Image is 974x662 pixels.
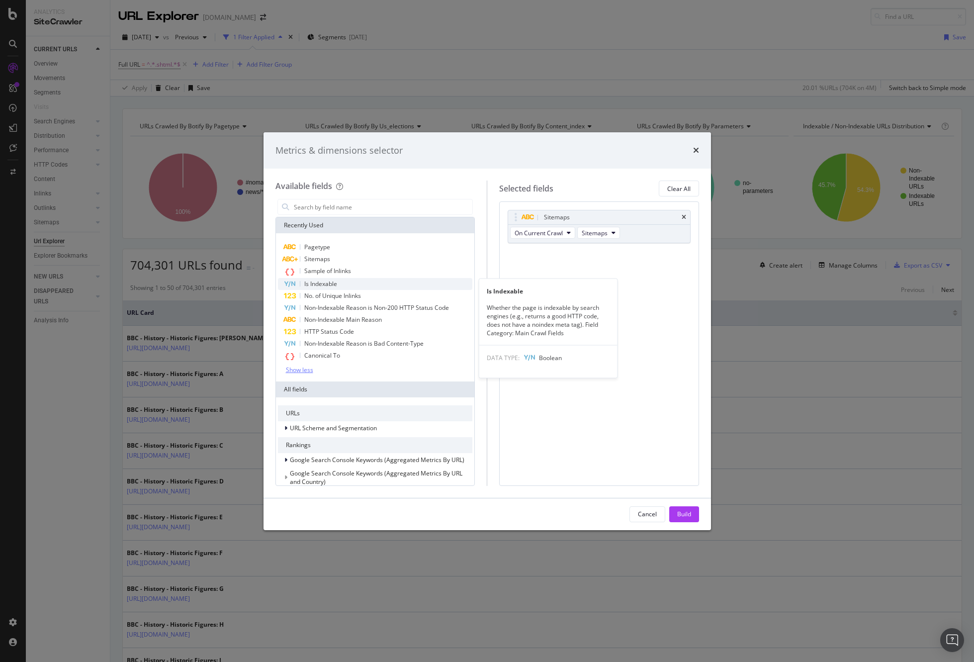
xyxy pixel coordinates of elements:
span: HTTP Status Code [304,327,354,336]
span: URL Scheme and Segmentation [290,424,377,432]
span: Non-Indexable Reason is Bad Content-Type [304,339,424,348]
span: Sitemaps [304,255,330,263]
div: Show less [286,367,313,374]
span: Is Indexable [304,280,337,288]
div: Rankings [278,437,473,453]
div: All fields [276,381,475,397]
button: On Current Crawl [510,227,575,239]
input: Search by field name [293,199,473,214]
span: Google Search Console Keywords (Aggregated Metrics By URL and Country) [290,469,462,486]
div: Whether the page is indexable by search engines (e.g., returns a good HTTP code, does not have a ... [479,303,617,337]
div: Metrics & dimensions selector [275,144,403,157]
span: DATA TYPE: [487,354,520,362]
button: Cancel [629,506,665,522]
span: Google Search Console Keywords (Aggregated Metrics By URL) [290,456,464,464]
span: Sitemaps [582,229,608,237]
span: Canonical To [304,351,340,360]
div: Clear All [667,185,691,193]
span: Pagetype [304,243,330,251]
div: SitemapstimesOn Current CrawlSitemaps [508,210,691,243]
div: Build [677,510,691,518]
span: Non-Indexable Main Reason [304,315,382,324]
div: Cancel [638,510,657,518]
div: Open Intercom Messenger [940,628,964,652]
div: times [693,144,699,157]
button: Sitemaps [577,227,620,239]
span: Sample of Inlinks [304,267,351,275]
span: Boolean [539,354,562,362]
div: URLs [278,405,473,421]
span: On Current Crawl [515,229,563,237]
div: Is Indexable [479,286,617,295]
div: Sitemaps [544,212,570,222]
button: Clear All [659,181,699,196]
div: times [682,214,686,220]
span: No. of Unique Inlinks [304,291,361,300]
div: This group is disabled [278,469,473,486]
span: Non-Indexable Reason is Non-200 HTTP Status Code [304,303,449,312]
button: Build [669,506,699,522]
div: modal [264,132,711,530]
div: Recently Used [276,217,475,233]
div: Available fields [275,181,332,191]
div: Selected fields [499,183,553,194]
